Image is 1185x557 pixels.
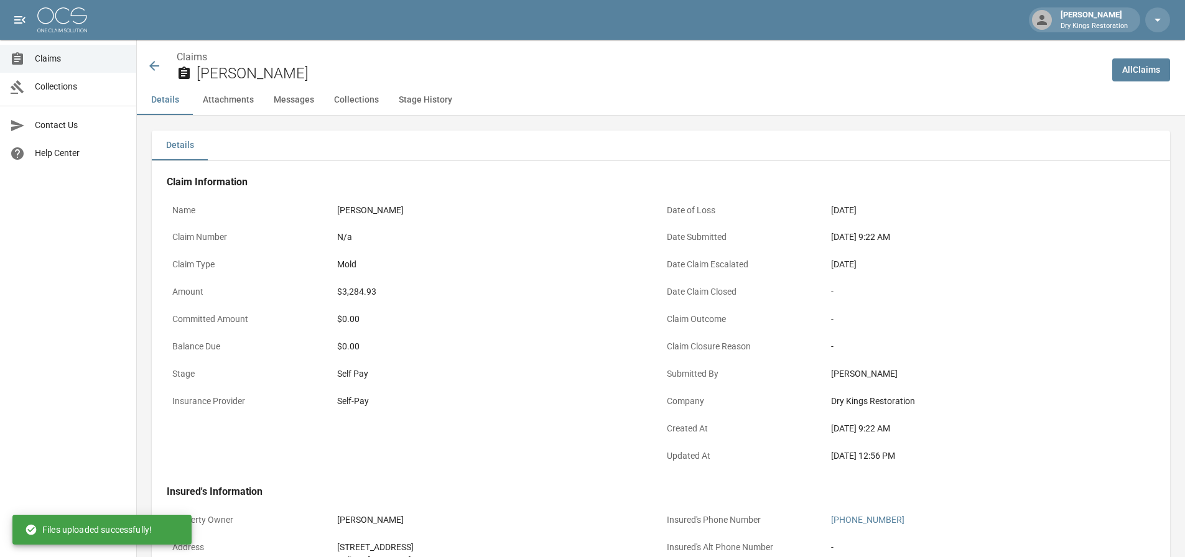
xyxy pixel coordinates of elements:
p: Amount [167,280,332,304]
button: Collections [324,85,389,115]
p: Created At [661,417,826,441]
div: - [831,541,1150,554]
p: Claim Outcome [661,307,826,331]
img: ocs-logo-white-transparent.png [37,7,87,32]
div: [PERSON_NAME] [831,367,1150,380]
div: - [831,285,1150,298]
div: [STREET_ADDRESS] [337,541,656,554]
span: Claims [35,52,126,65]
p: Balance Due [167,334,332,359]
div: [DATE] 12:56 PM [831,449,1150,463]
p: Submitted By [661,362,826,386]
p: Claim Closure Reason [661,334,826,359]
div: anchor tabs [137,85,1185,115]
div: - [831,313,1150,326]
p: Name [167,198,332,223]
div: details tabs [152,131,1170,160]
div: $0.00 [337,340,656,353]
div: N/a [337,231,656,244]
p: Insurance Provider [167,389,332,413]
button: Stage History [389,85,462,115]
div: [DATE] 9:22 AM [831,422,1150,435]
button: Messages [264,85,324,115]
button: Details [152,131,208,160]
p: Date Claim Closed [661,280,826,304]
div: $3,284.93 [337,285,656,298]
div: [DATE] [831,204,1150,217]
p: Date Claim Escalated [661,252,826,277]
div: [PERSON_NAME] [337,513,656,527]
p: Updated At [661,444,826,468]
div: [PERSON_NAME] [1056,9,1133,31]
button: Attachments [193,85,264,115]
div: Files uploaded successfully! [25,518,152,541]
p: Date of Loss [661,198,826,223]
p: Date Submitted [661,225,826,249]
a: AllClaims [1112,58,1170,81]
a: [PHONE_NUMBER] [831,515,904,525]
button: Details [137,85,193,115]
h4: Insured's Information [167,486,1155,498]
p: Insured's Phone Number [661,508,826,532]
div: [DATE] [831,258,1150,271]
p: Committed Amount [167,307,332,331]
div: [DATE] 9:22 AM [831,231,1150,244]
div: Self-Pay [337,395,656,408]
p: Claim Number [167,225,332,249]
button: open drawer [7,7,32,32]
nav: breadcrumb [177,50,1102,65]
span: Contact Us [35,119,126,132]
div: - [831,340,1150,353]
div: [PERSON_NAME] [337,204,656,217]
h2: [PERSON_NAME] [197,65,1102,83]
a: Claims [177,51,207,63]
div: $0.00 [337,313,656,326]
div: Dry Kings Restoration [831,395,1150,408]
span: Help Center [35,147,126,160]
p: Claim Type [167,252,332,277]
div: Self Pay [337,367,656,380]
div: Mold [337,258,656,271]
p: Company [661,389,826,413]
h4: Claim Information [167,176,1155,188]
span: Collections [35,80,126,93]
p: Property Owner [167,508,332,532]
p: Stage [167,362,332,386]
p: Dry Kings Restoration [1061,21,1128,32]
